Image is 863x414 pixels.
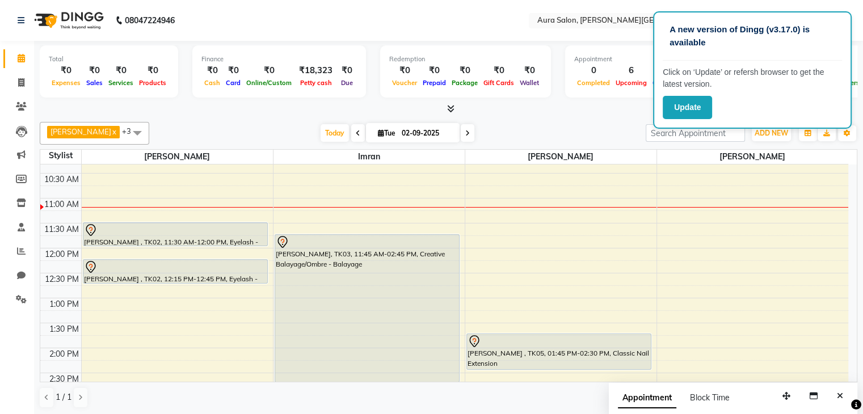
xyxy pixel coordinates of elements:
[50,127,111,136] span: [PERSON_NAME]
[40,150,81,162] div: Stylist
[449,64,481,77] div: ₹0
[481,64,517,77] div: ₹0
[136,64,169,77] div: ₹0
[29,5,107,36] img: logo
[47,298,81,310] div: 1:00 PM
[481,79,517,87] span: Gift Cards
[338,79,356,87] span: Due
[122,126,140,136] span: +3
[420,64,449,77] div: ₹0
[47,348,81,360] div: 2:00 PM
[83,64,106,77] div: ₹0
[294,64,337,77] div: ₹18,323
[275,235,460,382] div: [PERSON_NAME], TK03, 11:45 AM-02:45 PM, Creative Balayage/Ombre - Balayage
[449,79,481,87] span: Package
[223,64,243,77] div: ₹0
[273,150,465,164] span: Imran
[670,23,835,49] p: A new version of Dingg (v3.17.0) is available
[83,223,268,246] div: [PERSON_NAME] , TK02, 11:30 AM-12:00 PM, Eyelash - Classic - Extensions
[49,54,169,64] div: Total
[517,64,542,77] div: ₹0
[201,54,357,64] div: Finance
[574,64,613,77] div: 0
[389,54,542,64] div: Redemption
[83,79,106,87] span: Sales
[375,129,398,137] span: Tue
[321,124,349,142] span: Today
[574,79,613,87] span: Completed
[223,79,243,87] span: Card
[832,387,848,405] button: Close
[111,127,116,136] a: x
[49,64,83,77] div: ₹0
[465,150,656,164] span: [PERSON_NAME]
[467,334,651,369] div: [PERSON_NAME] , TK05, 01:45 PM-02:30 PM, Classic Nail Extension
[42,174,81,185] div: 10:30 AM
[47,373,81,385] div: 2:30 PM
[398,125,455,142] input: 2025-09-02
[650,79,682,87] span: Ongoing
[337,64,357,77] div: ₹0
[201,79,223,87] span: Cash
[690,392,730,403] span: Block Time
[646,124,745,142] input: Search Appointment
[47,323,81,335] div: 1:30 PM
[613,64,650,77] div: 6
[49,79,83,87] span: Expenses
[657,150,849,164] span: [PERSON_NAME]
[574,54,715,64] div: Appointment
[663,96,712,119] button: Update
[420,79,449,87] span: Prepaid
[42,223,81,235] div: 11:30 AM
[650,64,682,77] div: 0
[43,273,81,285] div: 12:30 PM
[42,198,81,210] div: 11:00 AM
[43,248,81,260] div: 12:00 PM
[618,388,676,408] span: Appointment
[201,64,223,77] div: ₹0
[243,64,294,77] div: ₹0
[389,79,420,87] span: Voucher
[389,64,420,77] div: ₹0
[613,79,650,87] span: Upcoming
[663,66,842,90] p: Click on ‘Update’ or refersh browser to get the latest version.
[517,79,542,87] span: Wallet
[82,150,273,164] span: [PERSON_NAME]
[106,64,136,77] div: ₹0
[56,391,71,403] span: 1 / 1
[125,5,175,36] b: 08047224946
[83,260,268,283] div: [PERSON_NAME] , TK02, 12:15 PM-12:45 PM, Eyelash - Classic -Lift Upto 2 weeks
[755,129,788,137] span: ADD NEW
[297,79,335,87] span: Petty cash
[106,79,136,87] span: Services
[243,79,294,87] span: Online/Custom
[136,79,169,87] span: Products
[752,125,791,141] button: ADD NEW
